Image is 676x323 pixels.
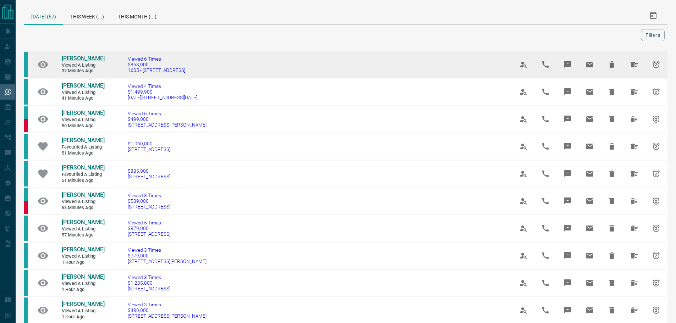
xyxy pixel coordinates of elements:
span: [STREET_ADDRESS][PERSON_NAME] [128,258,207,264]
div: This Week (...) [63,7,111,24]
span: Call [537,302,554,319]
span: Snooze [648,56,665,73]
span: Message [559,165,576,182]
span: Message [559,220,576,237]
a: $1,060,000[STREET_ADDRESS] [128,141,170,152]
span: [PERSON_NAME] [62,55,105,62]
span: [PERSON_NAME] [62,301,105,307]
span: 32 minutes ago [62,68,104,74]
span: Hide [603,302,620,319]
span: Snooze [648,220,665,237]
span: [PERSON_NAME] [62,273,105,280]
span: View Profile [515,247,532,264]
span: Hide [603,165,620,182]
span: View Profile [515,83,532,100]
span: Hide All from Wendy Tam [626,220,643,237]
span: 1 hour ago [62,314,104,320]
span: Hide [603,138,620,155]
a: [PERSON_NAME] [62,164,104,172]
span: [STREET_ADDRESS][PERSON_NAME] [128,122,207,128]
span: Snooze [648,138,665,155]
div: This Month (...) [111,7,164,24]
a: [PERSON_NAME] [62,273,104,281]
span: $885,000 [128,168,170,174]
span: Snooze [648,247,665,264]
span: $499,000 [128,116,207,122]
span: Viewed 3 Times [128,302,207,307]
span: Email [581,274,598,291]
span: Email [581,83,598,100]
div: condos.ca [24,297,28,323]
span: Hide All from Andres Munar [626,302,643,319]
span: View Profile [515,56,532,73]
span: View Profile [515,138,532,155]
span: Viewed 3 Times [128,274,170,280]
span: Call [537,220,554,237]
a: $885,000[STREET_ADDRESS] [128,168,170,179]
span: Message [559,274,576,291]
a: Viewed 3 Times$1,235,800[STREET_ADDRESS] [128,274,170,291]
span: [PERSON_NAME] [62,164,105,171]
span: $1,235,800 [128,280,170,286]
span: 1 hour ago [62,260,104,266]
span: Hide [603,83,620,100]
span: $779,000 [128,253,207,258]
span: Call [537,247,554,264]
span: Email [581,138,598,155]
span: Snooze [648,111,665,128]
span: Snooze [648,193,665,210]
span: [STREET_ADDRESS][PERSON_NAME] [128,313,207,319]
span: [STREET_ADDRESS] [128,146,170,152]
a: [PERSON_NAME] [62,82,104,90]
span: Hide All from Thushya Thurairatnam [626,111,643,128]
span: Email [581,193,598,210]
span: 1 hour ago [62,287,104,293]
span: Viewed 5 Times [128,220,170,225]
span: Viewed a Listing [62,117,104,123]
div: [DATE] (67) [24,7,63,25]
span: Viewed a Listing [62,62,104,68]
a: Viewed 3 Times$539,000[STREET_ADDRESS] [128,193,170,210]
span: Hide All from Wendy Tam [626,56,643,73]
span: Hide All from Wendy Tam [626,165,643,182]
span: [DATE][STREET_ADDRESS][DATE] [128,95,197,100]
span: Viewed a Listing [62,199,104,205]
span: Favourited a Listing [62,172,104,178]
div: condos.ca [24,270,28,296]
span: Message [559,138,576,155]
span: Hide [603,193,620,210]
div: property.ca [24,119,28,132]
a: [PERSON_NAME] [62,110,104,117]
span: View Profile [515,220,532,237]
span: Viewed a Listing [62,254,104,260]
span: Message [559,302,576,319]
a: Viewed 3 Times$779,000[STREET_ADDRESS][PERSON_NAME] [128,247,207,264]
a: [PERSON_NAME] [62,219,104,226]
span: Viewed a Listing [62,281,104,287]
span: 1605 - [STREET_ADDRESS] [128,67,185,73]
a: Viewed 3 Times$430,000[STREET_ADDRESS][PERSON_NAME] [128,302,207,319]
span: Message [559,247,576,264]
span: [PERSON_NAME] [62,219,105,225]
span: Email [581,247,598,264]
span: Hide [603,111,620,128]
span: Hide All from Wendy Tam [626,247,643,264]
span: 57 minutes ago [62,232,104,238]
span: $1,499,900 [128,89,197,95]
span: Call [537,83,554,100]
span: $430,000 [128,307,207,313]
span: Hide [603,274,620,291]
span: 51 minutes ago [62,150,104,156]
span: Snooze [648,165,665,182]
span: Snooze [648,274,665,291]
span: [STREET_ADDRESS] [128,286,170,291]
span: View Profile [515,193,532,210]
div: property.ca [24,201,28,214]
div: condos.ca [24,79,28,105]
span: Email [581,56,598,73]
span: [STREET_ADDRESS] [128,231,170,237]
a: Viewed 6 Times$499,000[STREET_ADDRESS][PERSON_NAME] [128,111,207,128]
span: 50 minutes ago [62,123,104,129]
span: Message [559,56,576,73]
span: Viewed a Listing [62,226,104,232]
